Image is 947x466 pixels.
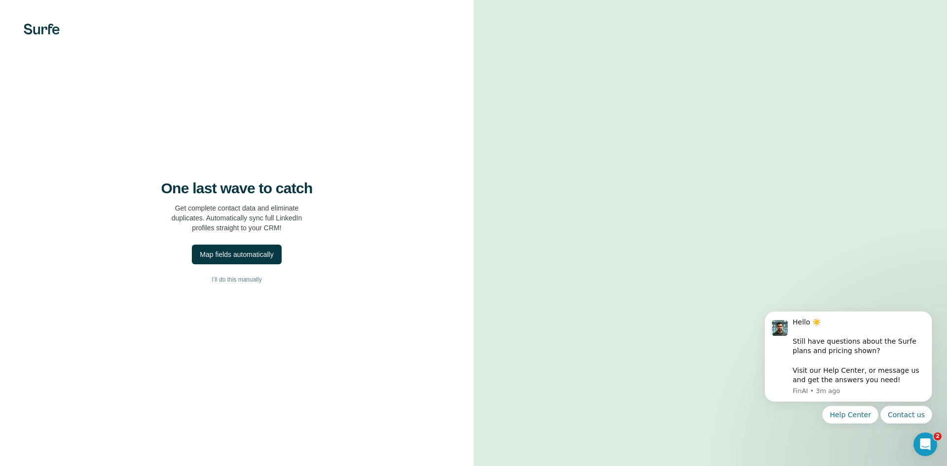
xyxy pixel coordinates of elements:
img: Surfe's logo [24,24,60,35]
span: 2 [934,432,942,440]
button: Map fields automatically [192,245,281,264]
h4: One last wave to catch [161,179,313,197]
iframe: Intercom notifications message [750,302,947,430]
p: Get complete contact data and eliminate duplicates. Automatically sync full LinkedIn profiles str... [172,203,302,233]
iframe: Intercom live chat [913,432,937,456]
span: I’ll do this manually [212,275,261,284]
button: I’ll do this manually [20,272,454,287]
div: Map fields automatically [200,250,273,259]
